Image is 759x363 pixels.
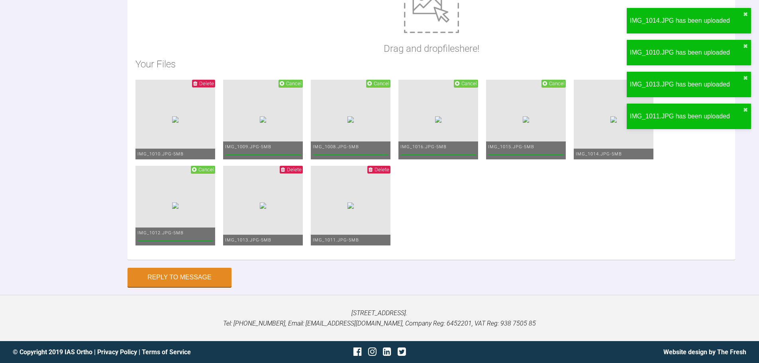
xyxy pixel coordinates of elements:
[97,348,137,356] a: Privacy Policy
[260,202,266,209] img: fc70850b-9265-4552-8faf-74aad28db787
[198,167,214,173] span: Cancel
[549,80,565,86] span: Cancel
[400,144,447,149] span: IMG_1016.JPG - 5MB
[630,111,743,122] div: IMG_1011.JPG has been uploaded
[127,268,231,287] button: Reply to Message
[142,348,191,356] a: Terms of Service
[488,144,534,149] span: IMG_1015.JPG - 5MB
[743,75,748,81] button: close
[172,116,178,123] img: 67dd9db1-bba6-407f-97ec-3fef8248941b
[135,57,727,72] h2: Your Files
[576,151,622,157] span: IMG_1014.JPG - 5MB
[199,80,214,86] span: Delete
[610,116,617,123] img: e2e68bb6-2d23-4bed-b5b6-7fa6d9684e08
[743,107,748,113] button: close
[172,202,178,209] img: 517577af-0066-435f-a58f-daba03099dd5
[313,237,359,243] span: IMG_1011.JPG - 5MB
[286,80,302,86] span: Cancel
[375,167,389,173] span: Delete
[630,79,743,90] div: IMG_1013.JPG has been uploaded
[461,80,477,86] span: Cancel
[630,16,743,26] div: IMG_1014.JPG has been uploaded
[13,347,257,357] div: © Copyright 2019 IAS Ortho | |
[663,348,746,356] a: Website design by The Fresh
[384,41,479,56] p: Drag and drop files here!
[743,11,748,18] button: close
[347,116,354,123] img: ab2ec580-eddf-40d4-bcdc-31508477242f
[13,308,746,328] p: [STREET_ADDRESS]. Tel: [PHONE_NUMBER], Email: [EMAIL_ADDRESS][DOMAIN_NAME], Company Reg: 6452201,...
[287,167,302,173] span: Delete
[137,151,184,157] span: IMG_1010.JPG - 5MB
[435,116,441,123] img: a47b0ed9-965c-4ff6-9a56-ec5f4610afc6
[743,43,748,49] button: close
[313,144,359,149] span: IMG_1008.JPG - 5MB
[260,116,266,123] img: c32f68ff-aef2-4735-8b9b-f846a87e485b
[374,80,389,86] span: Cancel
[630,47,743,58] div: IMG_1010.JPG has been uploaded
[225,237,271,243] span: IMG_1013.JPG - 5MB
[347,202,354,209] img: 92915ec1-76ea-4a44-8b56-191368bbbe87
[225,144,271,149] span: IMG_1009.JPG - 5MB
[523,116,529,123] img: 2c38cd95-7caa-43b8-96b2-47788a9c8224
[137,230,184,235] span: IMG_1012.JPG - 5MB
